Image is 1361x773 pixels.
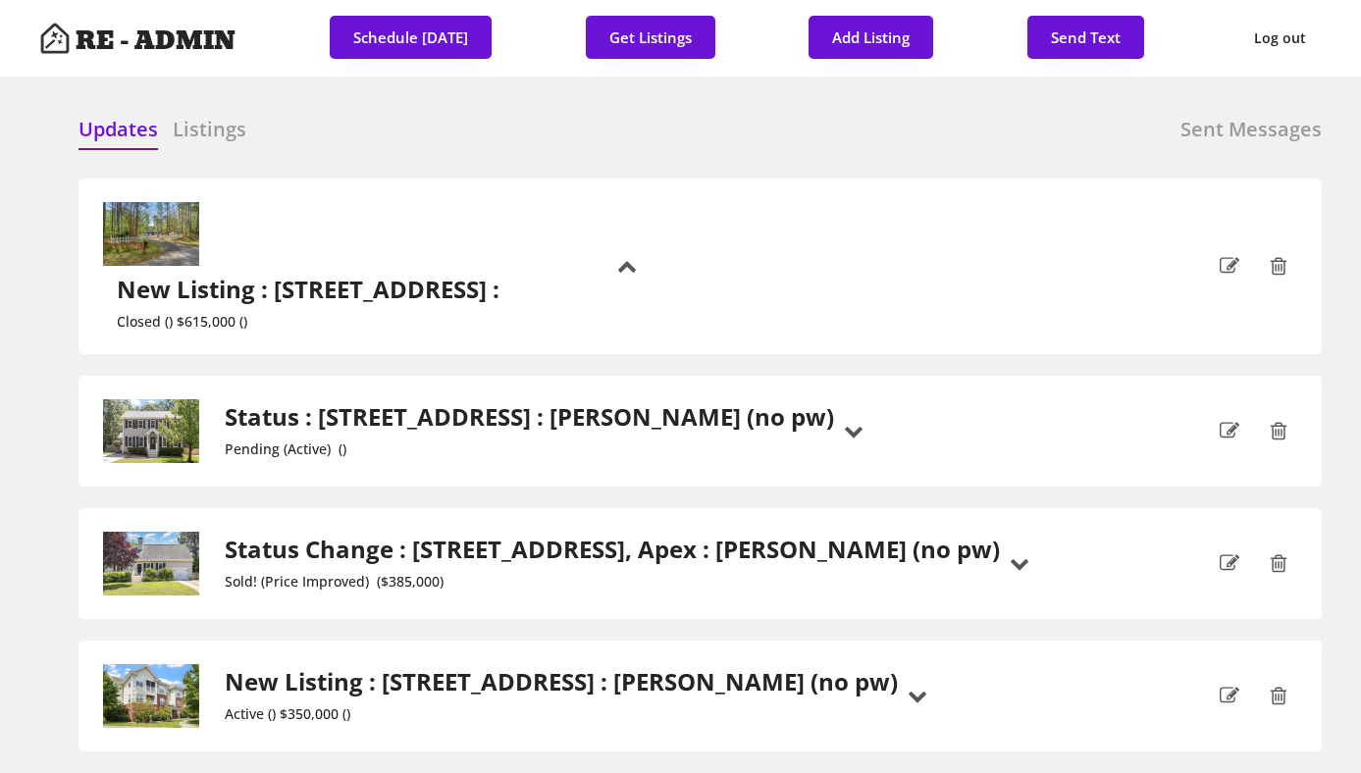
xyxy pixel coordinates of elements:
[225,668,898,696] h2: New Listing : [STREET_ADDRESS] : [PERSON_NAME] (no pw)
[225,403,834,432] h2: Status : [STREET_ADDRESS] : [PERSON_NAME] (no pw)
[225,574,1000,591] div: Sold! (Price Improved) ($385,000)
[225,441,834,458] div: Pending (Active) ()
[1180,116,1322,143] h6: Sent Messages
[173,116,246,143] h6: Listings
[1027,16,1144,59] button: Send Text
[225,706,898,723] div: Active () $350,000 ()
[586,16,715,59] button: Get Listings
[102,532,200,595] img: 20250519200703221918000000-o.jpg
[330,16,492,59] button: Schedule [DATE]
[39,23,71,54] img: Artboard%201%20copy%203.svg
[809,16,933,59] button: Add Listing
[225,536,1000,564] h2: Status Change : [STREET_ADDRESS], Apex : [PERSON_NAME] (no pw)
[117,276,506,304] h2: New Listing : [STREET_ADDRESS] :
[102,202,200,266] img: 20250409202501095101000000-o.jpg
[117,314,506,331] div: Closed () $615,000 ()
[76,28,236,54] h4: RE - ADMIN
[79,116,158,143] h6: Updates
[1238,16,1322,61] button: Log out
[102,399,200,463] img: 20250724172752824132000000-o.jpg
[102,664,200,728] img: 20250827153836914057000000-o.jpg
